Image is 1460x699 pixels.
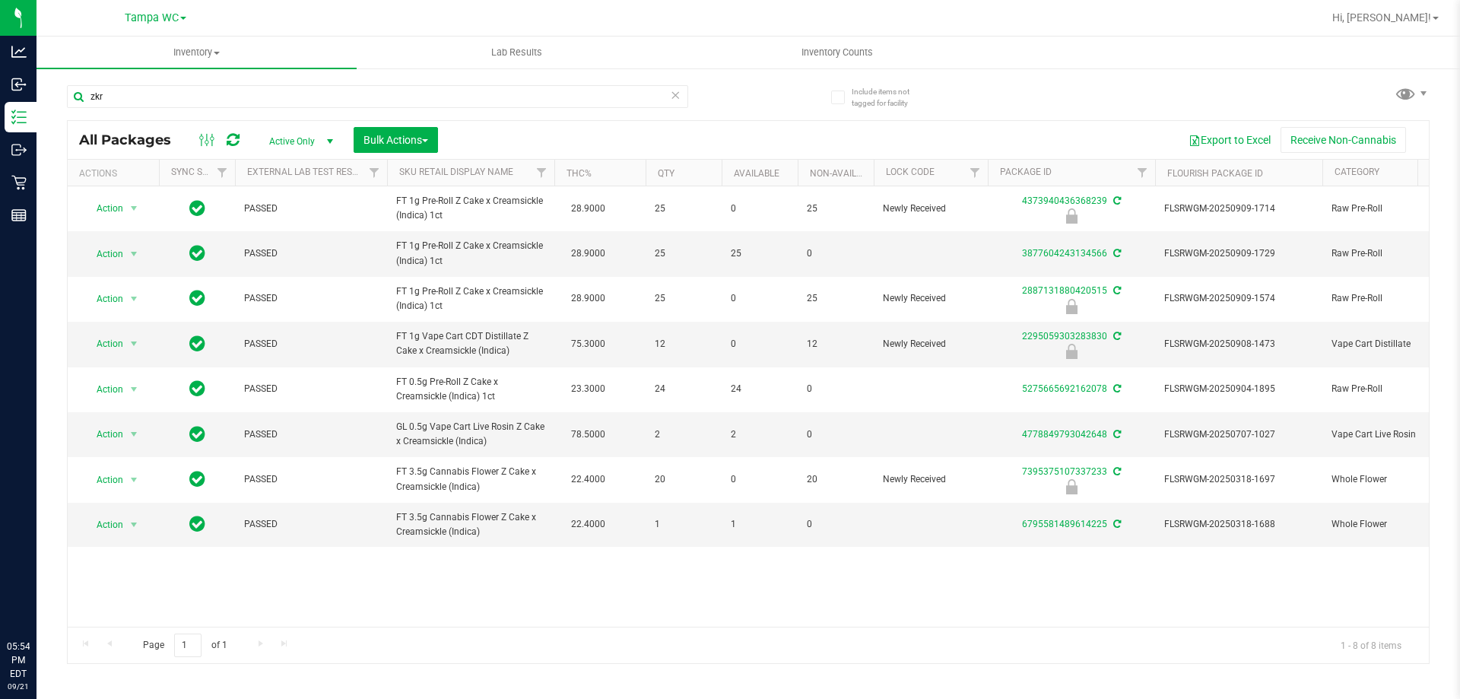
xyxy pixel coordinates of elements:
span: In Sync [189,378,205,399]
span: Action [83,198,124,219]
a: 2887131880420515 [1022,285,1107,296]
span: 24 [655,382,713,396]
input: 1 [174,634,202,657]
span: FLSRWGM-20250318-1697 [1164,472,1313,487]
span: Raw Pre-Roll [1331,246,1446,261]
a: Sync Status [171,167,230,177]
span: PASSED [244,337,378,351]
div: Newly Received [985,344,1157,359]
span: FLSRWGM-20250909-1714 [1164,202,1313,216]
a: Package ID [1000,167,1052,177]
span: Whole Flower [1331,472,1446,487]
span: 25 [807,291,865,306]
span: Action [83,469,124,491]
span: 25 [655,202,713,216]
span: Bulk Actions [363,134,428,146]
span: In Sync [189,288,205,309]
span: PASSED [244,472,378,487]
a: Sku Retail Display Name [399,167,513,177]
inline-svg: Inventory [11,110,27,125]
span: Include items not tagged for facility [852,86,928,109]
span: Whole Flower [1331,517,1446,532]
span: Sync from Compliance System [1111,519,1121,529]
span: PASSED [244,246,378,261]
a: Filter [1130,160,1155,186]
span: Raw Pre-Roll [1331,202,1446,216]
a: Non-Available [810,168,878,179]
span: Newly Received [883,291,979,306]
button: Bulk Actions [354,127,438,153]
span: Action [83,243,124,265]
span: Raw Pre-Roll [1331,382,1446,396]
span: Action [83,514,124,535]
span: 20 [807,472,865,487]
a: Qty [658,168,674,179]
span: Sync from Compliance System [1111,383,1121,394]
span: Vape Cart Live Rosin [1331,427,1446,442]
span: 0 [807,517,865,532]
span: 0 [807,382,865,396]
span: GL 0.5g Vape Cart Live Rosin Z Cake x Creamsickle (Indica) [396,420,545,449]
span: Newly Received [883,472,979,487]
span: PASSED [244,517,378,532]
span: select [125,514,144,535]
a: Available [734,168,779,179]
span: In Sync [189,424,205,445]
span: FT 1g Pre-Roll Z Cake x Creamsickle (Indica) 1ct [396,284,545,313]
inline-svg: Reports [11,208,27,223]
a: Filter [210,160,235,186]
span: In Sync [189,333,205,354]
inline-svg: Inbound [11,77,27,92]
span: Inventory Counts [781,46,893,59]
span: PASSED [244,202,378,216]
p: 05:54 PM EDT [7,640,30,681]
span: FT 1g Vape Cart CDT Distillate Z Cake x Creamsickle (Indica) [396,329,545,358]
span: Action [83,288,124,310]
a: Category [1335,167,1379,177]
a: 2295059303283830 [1022,331,1107,342]
span: select [125,198,144,219]
span: In Sync [189,513,205,535]
span: select [125,333,144,354]
span: Sync from Compliance System [1111,248,1121,259]
span: Raw Pre-Roll [1331,291,1446,306]
a: 5275665692162078 [1022,383,1107,394]
span: 0 [807,427,865,442]
a: 4778849793042648 [1022,429,1107,440]
span: 1 - 8 of 8 items [1328,634,1414,656]
a: Filter [529,160,554,186]
span: 25 [655,246,713,261]
span: 75.3000 [563,333,613,355]
span: 28.9000 [563,198,613,220]
span: 12 [655,337,713,351]
span: Page of 1 [130,634,240,657]
span: Sync from Compliance System [1111,466,1121,477]
span: 0 [731,337,789,351]
span: Tampa WC [125,11,179,24]
a: THC% [567,168,592,179]
span: select [125,379,144,400]
span: 25 [655,291,713,306]
inline-svg: Analytics [11,44,27,59]
span: 0 [731,291,789,306]
span: FLSRWGM-20250909-1574 [1164,291,1313,306]
button: Receive Non-Cannabis [1281,127,1406,153]
button: Export to Excel [1179,127,1281,153]
span: Sync from Compliance System [1111,331,1121,342]
span: In Sync [189,198,205,219]
span: Vape Cart Distillate [1331,337,1446,351]
span: 0 [731,472,789,487]
span: select [125,469,144,491]
span: Action [83,333,124,354]
a: External Lab Test Result [247,167,367,177]
span: 20 [655,472,713,487]
span: PASSED [244,291,378,306]
span: Inventory [36,46,357,59]
a: 6795581489614225 [1022,519,1107,529]
span: Hi, [PERSON_NAME]! [1332,11,1431,24]
a: Lab Results [357,37,677,68]
span: In Sync [189,243,205,264]
span: 22.4000 [563,469,613,491]
span: select [125,243,144,265]
a: Filter [362,160,387,186]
